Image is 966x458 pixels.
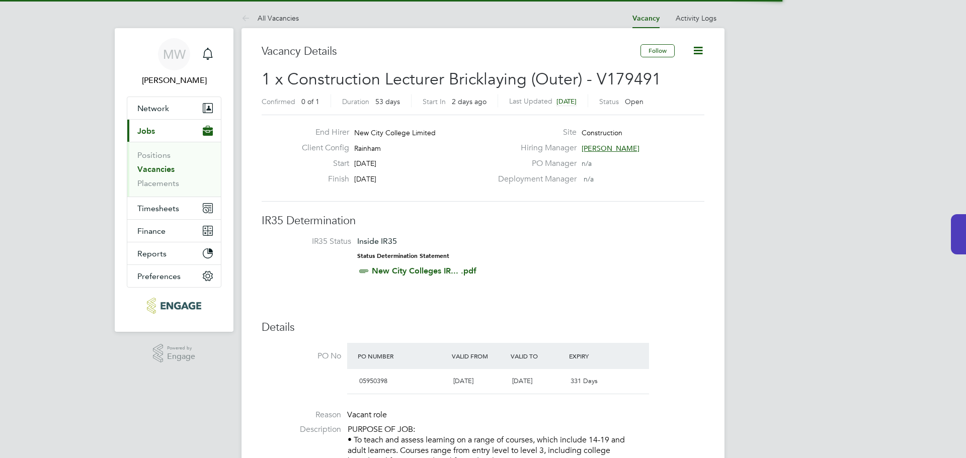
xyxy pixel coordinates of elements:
label: Reason [262,410,341,420]
span: 0 of 1 [301,97,319,106]
a: All Vacancies [242,14,299,23]
span: Open [625,97,643,106]
span: Preferences [137,271,181,281]
label: Hiring Manager [492,143,577,153]
label: Finish [294,174,349,185]
label: Duration [342,97,369,106]
div: Expiry [567,347,625,365]
h3: Details [262,320,704,335]
span: Max Williams [127,74,221,86]
button: Reports [127,242,221,264]
a: MW[PERSON_NAME] [127,38,221,86]
label: Status [599,97,619,106]
button: Timesheets [127,197,221,219]
span: 1 x Construction Lecturer Bricklaying (Outer) - V179491 [262,69,661,89]
span: 2 days ago [452,97,487,106]
label: Description [262,424,341,435]
label: Confirmed [262,97,295,106]
span: 53 days [375,97,400,106]
span: Network [137,104,169,113]
span: Engage [167,352,195,361]
h3: Vacancy Details [262,44,640,59]
nav: Main navigation [115,28,233,332]
a: Go to home page [127,298,221,314]
span: Jobs [137,126,155,136]
label: IR35 Status [272,236,351,247]
label: Start [294,158,349,169]
div: Valid From [449,347,508,365]
span: n/a [584,174,594,184]
span: [DATE] [354,159,376,168]
label: Client Config [294,143,349,153]
div: PO Number [355,347,449,365]
label: End Hirer [294,127,349,138]
label: Deployment Manager [492,174,577,185]
label: Last Updated [509,97,552,106]
span: Finance [137,226,166,236]
span: New City College Limited [354,128,436,137]
a: Activity Logs [676,14,716,23]
img: dovetailslate-logo-retina.png [147,298,201,314]
button: Network [127,97,221,119]
span: [DATE] [453,377,473,385]
a: Powered byEngage [153,344,196,363]
span: 05950398 [359,377,387,385]
span: [DATE] [354,174,376,184]
h3: IR35 Determination [262,214,704,228]
label: Start In [423,97,446,106]
span: Inside IR35 [357,236,397,246]
div: Jobs [127,142,221,197]
label: Site [492,127,577,138]
button: Jobs [127,120,221,142]
span: Vacant role [347,410,387,420]
a: Positions [137,150,171,160]
span: 331 Days [571,377,598,385]
strong: Status Determination Statement [357,252,449,259]
a: Vacancies [137,164,175,174]
span: [DATE] [512,377,532,385]
button: Follow [640,44,675,57]
button: Preferences [127,265,221,287]
span: Rainham [354,144,381,153]
span: Reports [137,249,167,258]
span: n/a [582,159,592,168]
label: PO Manager [492,158,577,169]
span: MW [163,48,186,61]
a: New City Colleges IR... .pdf [372,266,476,276]
span: Construction [582,128,622,137]
span: [DATE] [556,97,577,106]
label: PO No [262,351,341,361]
a: Placements [137,178,179,188]
button: Finance [127,220,221,242]
span: Timesheets [137,204,179,213]
span: Powered by [167,344,195,352]
a: Vacancy [632,14,660,23]
div: Valid To [508,347,567,365]
span: [PERSON_NAME] [582,144,639,153]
